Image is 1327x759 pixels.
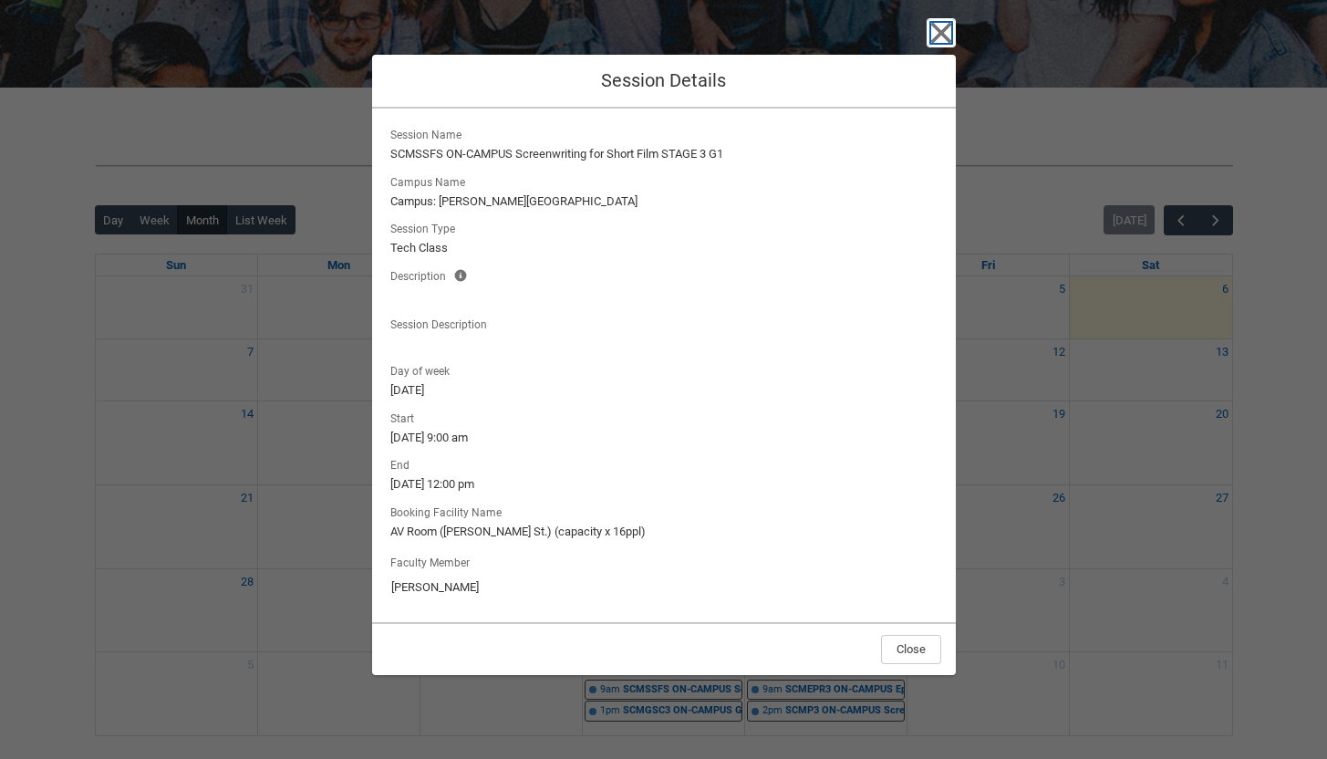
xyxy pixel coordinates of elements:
span: End [390,453,417,473]
span: Session Name [390,123,469,143]
lightning-formatted-text: [DATE] [390,381,938,400]
span: Campus Name [390,171,472,191]
lightning-formatted-text: [DATE] 9:00 am [390,429,938,447]
label: Faculty Member [390,551,477,571]
span: Session Details [601,69,726,91]
lightning-formatted-text: [DATE] 12:00 pm [390,475,938,494]
lightning-formatted-text: SCMSSFS ON-CAMPUS Screenwriting for Short Film STAGE 3 G1 [390,145,938,163]
button: Close [927,18,956,47]
span: Day of week [390,359,457,379]
lightning-formatted-text: AV Room ([PERSON_NAME] St.) (capacity x 16ppl) [390,523,938,541]
lightning-formatted-text: Tech Class [390,239,938,257]
button: Close [881,635,941,664]
span: Start [390,407,421,427]
span: Description [390,265,453,285]
span: Session Description [390,313,494,333]
lightning-formatted-text: Campus: [PERSON_NAME][GEOGRAPHIC_DATA] [390,192,938,211]
span: Booking Facility Name [390,501,509,521]
span: Session Type [390,217,462,237]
